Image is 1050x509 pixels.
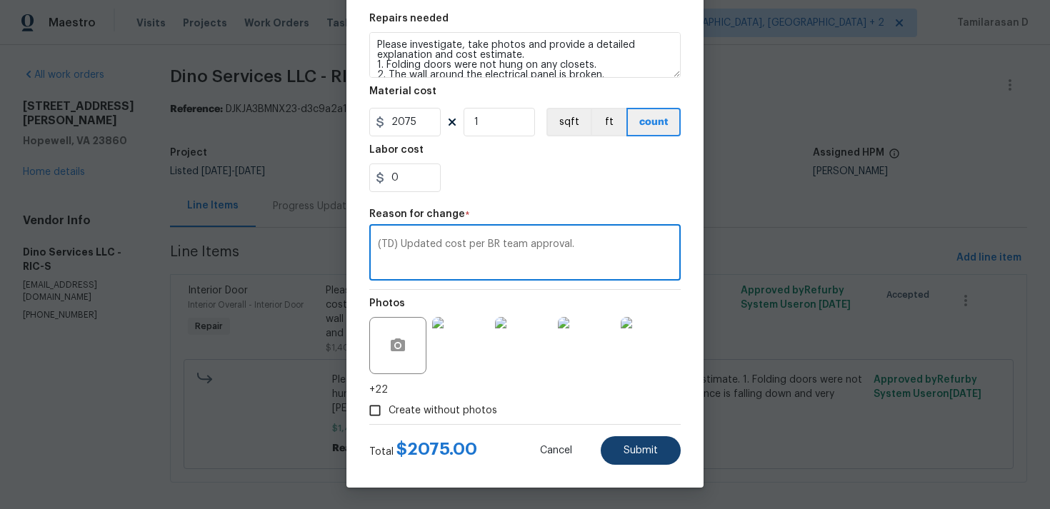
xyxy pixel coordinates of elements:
button: Submit [601,436,681,465]
div: Total [369,442,477,459]
span: Submit [624,445,658,456]
button: Cancel [517,436,595,465]
span: $ 2075.00 [396,440,477,458]
textarea: (TD) Updated cost per BR team approval. [378,239,672,269]
h5: Repairs needed [369,14,449,24]
span: Cancel [540,445,572,456]
h5: Labor cost [369,145,424,155]
button: ft [591,108,626,136]
h5: Material cost [369,86,436,96]
span: +22 [369,383,388,397]
button: sqft [546,108,591,136]
textarea: Please investigate, take photos and provide a detailed explanation and cost estimate. 1. Folding ... [369,32,681,78]
h5: Reason for change [369,209,465,219]
h5: Photos [369,298,405,308]
button: count [626,108,681,136]
span: Create without photos [389,403,497,418]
